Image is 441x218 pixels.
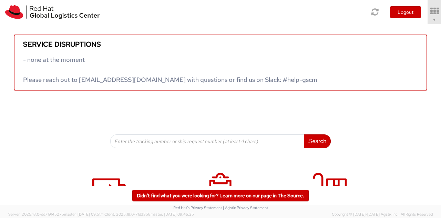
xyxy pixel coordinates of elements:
[23,40,418,48] h5: Service disruptions
[432,17,437,22] span: ▼
[14,35,427,91] a: Service disruptions - none at the moment Please reach out to [EMAIL_ADDRESS][DOMAIN_NAME] with qu...
[132,190,309,201] a: Didn't find what you were looking for? Learn more on our page in The Source.
[304,134,331,148] button: Search
[104,212,194,217] span: Client: 2025.18.0-71d3358
[110,134,304,148] input: Enter the tracking number or ship request number (at least 4 chars)
[173,205,222,210] a: Red Hat's Privacy Statement
[223,205,268,210] a: | Agistix Privacy Statement
[390,6,421,18] button: Logout
[8,212,103,217] span: Server: 2025.18.0-dd719145275
[23,56,317,84] span: - none at the moment Please reach out to [EMAIL_ADDRESS][DOMAIN_NAME] with questions or find us o...
[332,212,433,217] span: Copyright © [DATE]-[DATE] Agistix Inc., All Rights Reserved
[151,212,194,217] span: master, [DATE] 09:46:25
[5,5,100,19] img: rh-logistics-00dfa346123c4ec078e1.svg
[64,212,103,217] span: master, [DATE] 09:51:11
